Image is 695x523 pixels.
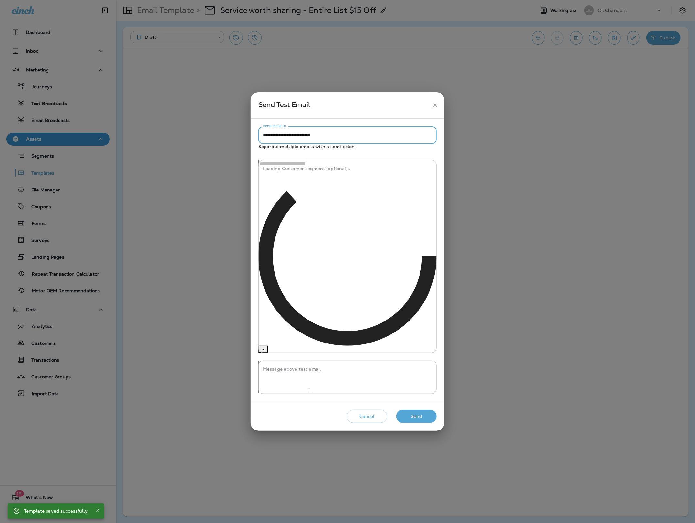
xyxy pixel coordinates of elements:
[258,144,437,149] p: Separate multiple emails with a semi-colon
[347,410,387,423] button: Cancel
[258,99,429,111] div: Send Test Email
[429,99,441,111] button: close
[258,346,268,353] button: Open
[94,507,101,514] button: Close
[24,505,88,517] div: Template saved successfully.
[263,124,286,128] label: Send email to
[396,410,437,423] button: Send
